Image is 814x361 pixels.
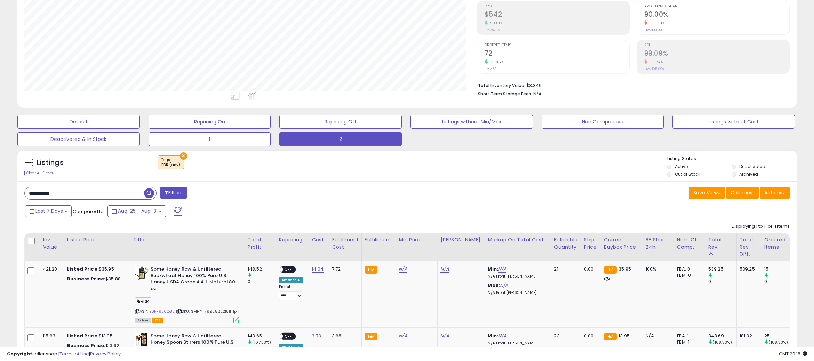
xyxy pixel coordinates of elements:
[740,333,756,339] div: 181.32
[7,351,121,358] div: seller snap | |
[764,279,792,285] div: 0
[584,333,596,339] div: 0.00
[739,171,758,177] label: Archived
[677,272,700,279] div: FBM: 0
[67,266,99,272] b: Listed Price:
[248,236,273,251] div: Total Profit
[672,115,795,129] button: Listings without Cost
[644,43,789,47] span: ROI
[604,266,617,274] small: FBA
[440,332,449,339] a: N/A
[740,236,758,258] div: Total Rev. Diff.
[646,266,669,272] div: 100%
[279,236,306,243] div: Repricing
[644,10,789,20] h2: 90.00%
[43,236,61,251] div: Inv. value
[478,81,784,89] li: $3,349
[73,208,105,215] span: Compared to:
[248,279,276,285] div: 0
[67,333,125,339] div: $13.95
[485,49,630,59] h2: 72
[675,171,700,177] label: Out of Stock
[248,266,276,272] div: 148.52
[59,351,89,357] a: Terms of Use
[135,333,149,347] img: 410zKQB6BwL._SL40_.jpg
[542,115,664,129] button: Non Competitive
[554,266,575,272] div: 21
[410,115,533,129] button: Listings without Min/Max
[647,21,665,26] small: -10.00%
[675,163,688,169] label: Active
[604,333,617,340] small: FBA
[533,90,542,97] span: N/A
[619,266,631,272] span: 35.95
[488,290,545,295] p: N/A Profit [PERSON_NAME]
[90,351,121,357] a: Privacy Policy
[708,236,734,251] div: Total Rev.
[488,282,500,289] b: Max:
[488,59,504,65] small: 35.85%
[279,115,402,129] button: Repricing Off
[161,162,180,167] div: BDR (any)
[161,157,180,168] span: Tags :
[485,67,496,71] small: Prev: 53
[107,205,166,217] button: Aug-25 - Aug-31
[708,333,736,339] div: 348.69
[677,333,700,339] div: FBA: 1
[152,318,164,323] span: FBA
[176,308,237,314] span: | SKU: SMHY-799256221511-1p
[584,236,598,251] div: Ship Price
[739,163,765,169] label: Deactivated
[760,187,790,199] button: Actions
[332,266,356,272] div: 7.72
[365,236,393,243] div: Fulfillment
[283,333,294,339] span: OFF
[135,266,239,322] div: ASIN:
[779,351,807,357] span: 2025-09-8 20:18 GMT
[488,332,498,339] b: Min:
[279,277,303,283] div: Amazon AI
[732,223,790,230] div: Displaying 1 to 11 of 11 items
[485,28,500,32] small: Prev: $285
[24,170,55,176] div: Clear All Filters
[43,333,59,339] div: 115.63
[554,236,578,251] div: Fulfillable Quantity
[764,266,792,272] div: 15
[440,236,482,243] div: [PERSON_NAME]
[584,266,596,272] div: 0.00
[332,333,356,339] div: 3.68
[440,266,449,273] a: N/A
[248,333,276,339] div: 143.65
[478,82,525,88] b: Total Inventory Value:
[180,152,187,160] button: ×
[644,49,789,59] h2: 99.09%
[151,266,235,294] b: Some Honey Raw & Unfiltered Buckwheat Honey 100% Pure U.S. Honey USDA Grade A All-Natural 80 oz
[488,274,545,279] p: N/A Profit [PERSON_NAME]
[644,5,789,8] span: Avg. Buybox Share
[731,189,752,196] span: Columns
[135,266,149,280] img: 411-WuUxWAL._SL40_.jpg
[488,266,498,272] b: Min:
[365,333,377,340] small: FBA
[67,276,125,282] div: $35.88
[160,187,187,199] button: Filters
[17,115,140,129] button: Default
[312,236,326,243] div: Cost
[498,266,506,273] a: N/A
[677,266,700,272] div: FBA: 0
[485,233,551,261] th: The percentage added to the cost of goods (COGS) that forms the calculator for Min & Max prices.
[17,132,140,146] button: Deactivated & In Stock
[35,208,63,215] span: Last 7 Days
[279,132,402,146] button: 2
[399,332,407,339] a: N/A
[399,236,434,243] div: Min Price
[133,236,242,243] div: Title
[252,339,271,345] small: (107.53%)
[726,187,759,199] button: Columns
[149,115,271,129] button: Repricing On
[619,332,630,339] span: 13.95
[689,187,725,199] button: Save View
[67,266,125,272] div: $35.95
[646,236,671,251] div: BB Share 24h.
[365,266,377,274] small: FBA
